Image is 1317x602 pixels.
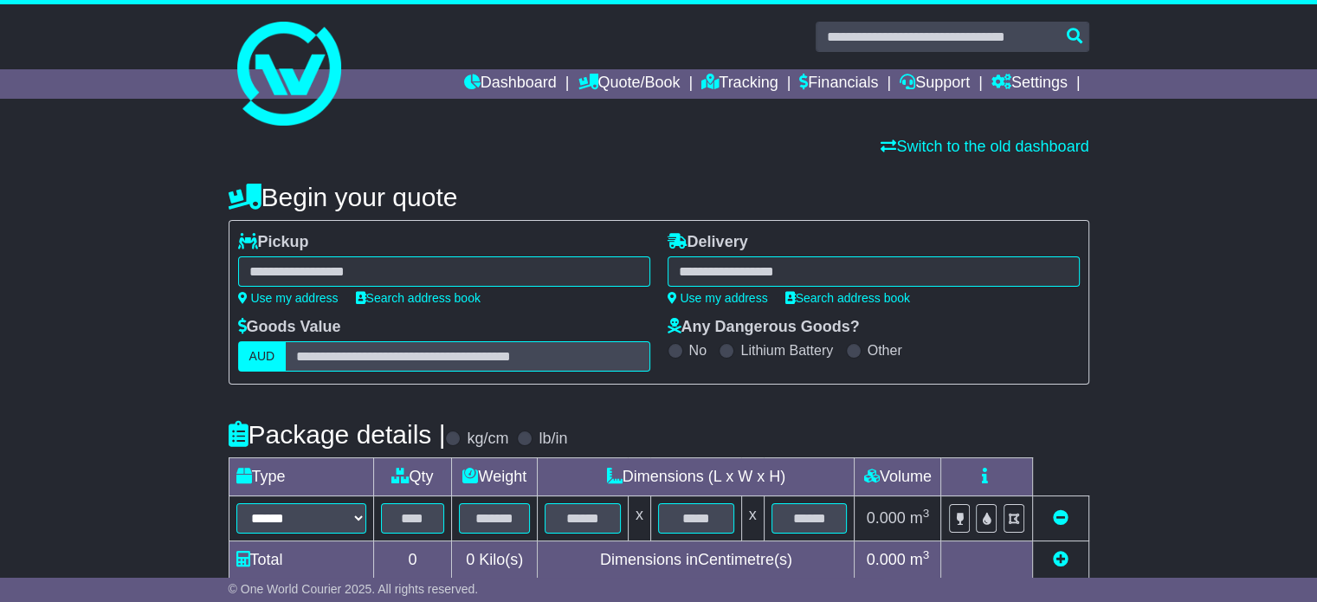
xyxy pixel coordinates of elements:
[799,69,878,99] a: Financials
[373,541,452,579] td: 0
[881,138,1088,155] a: Switch to the old dashboard
[373,458,452,496] td: Qty
[466,551,475,568] span: 0
[923,548,930,561] sup: 3
[1053,551,1068,568] a: Add new item
[238,318,341,337] label: Goods Value
[356,291,481,305] a: Search address book
[538,458,855,496] td: Dimensions (L x W x H)
[900,69,970,99] a: Support
[628,496,650,541] td: x
[867,509,906,527] span: 0.000
[668,233,748,252] label: Delivery
[578,69,680,99] a: Quote/Book
[668,318,860,337] label: Any Dangerous Goods?
[229,582,479,596] span: © One World Courier 2025. All rights reserved.
[539,430,567,449] label: lb/in
[538,541,855,579] td: Dimensions in Centimetre(s)
[868,342,902,359] label: Other
[923,507,930,520] sup: 3
[741,496,764,541] td: x
[229,458,373,496] td: Type
[991,69,1068,99] a: Settings
[229,420,446,449] h4: Package details |
[452,458,538,496] td: Weight
[740,342,833,359] label: Lithium Battery
[238,341,287,372] label: AUD
[1053,509,1068,527] a: Remove this item
[452,541,538,579] td: Kilo(s)
[229,183,1089,211] h4: Begin your quote
[701,69,778,99] a: Tracking
[689,342,707,359] label: No
[855,458,941,496] td: Volume
[910,551,930,568] span: m
[238,291,339,305] a: Use my address
[910,509,930,527] span: m
[867,551,906,568] span: 0.000
[668,291,768,305] a: Use my address
[238,233,309,252] label: Pickup
[467,430,508,449] label: kg/cm
[229,541,373,579] td: Total
[464,69,557,99] a: Dashboard
[785,291,910,305] a: Search address book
